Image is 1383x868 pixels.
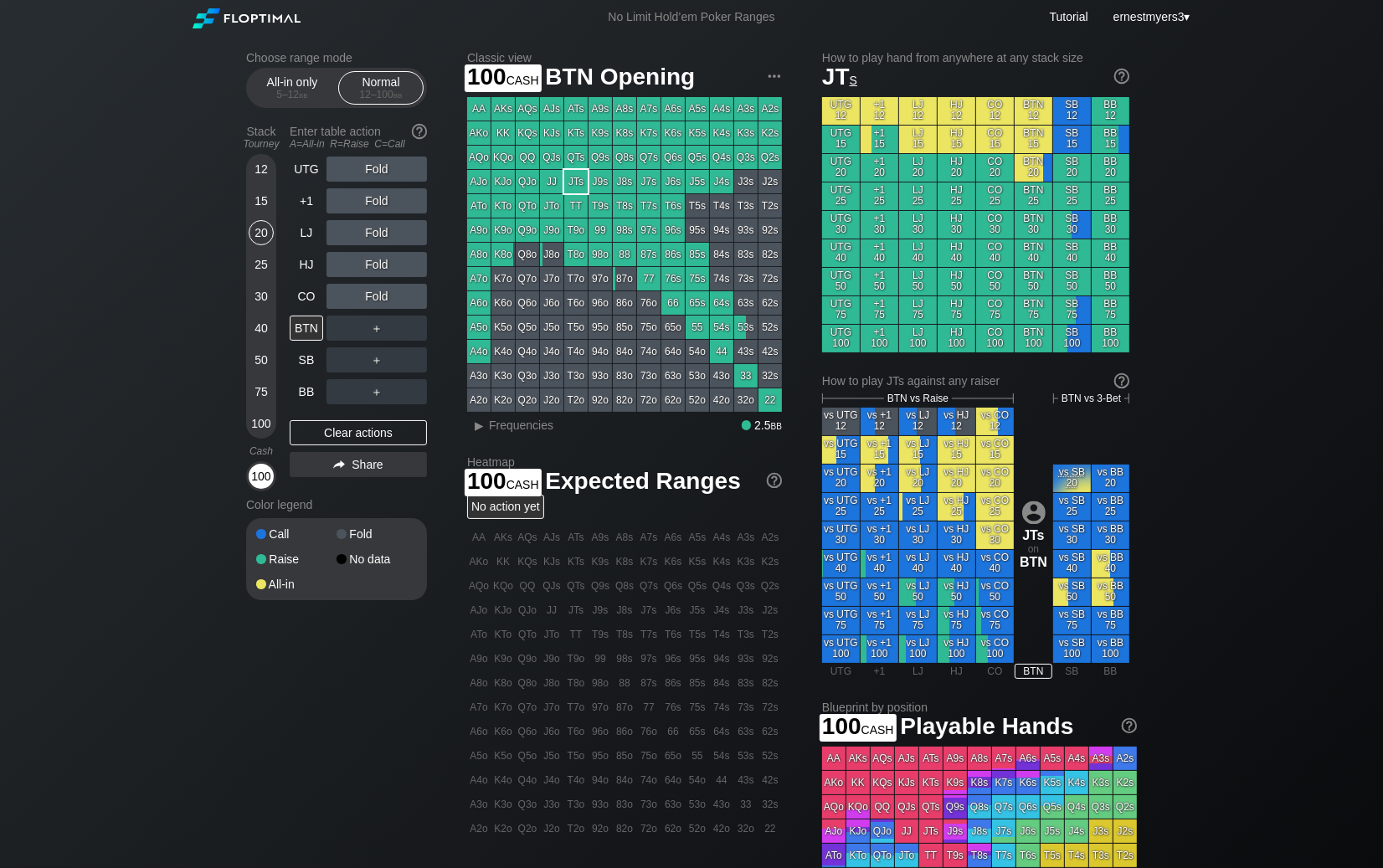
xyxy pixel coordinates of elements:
div: 65s [686,291,709,315]
div: BB 40 [1092,239,1129,267]
div: CO 40 [976,239,1014,267]
div: 72o [637,388,661,412]
div: No Limit Hold’em Poker Ranges [583,10,799,28]
div: 50 [249,347,274,372]
div: Q9s [589,146,612,169]
div: ＋ [326,379,427,404]
div: All-in [256,578,337,590]
div: KK [491,121,515,145]
div: BTN 20 [1015,154,1052,182]
div: 83o [613,364,636,388]
div: Q7s [637,146,661,169]
div: K5s [686,121,709,145]
div: BTN [290,316,323,341]
div: UTG 12 [822,97,860,125]
div: UTG 15 [822,126,860,153]
div: CO [290,284,323,309]
div: 93s [734,218,758,242]
div: AKs [491,97,515,121]
div: 54o [686,340,709,363]
div: BTN 25 [1015,182,1052,210]
div: LJ 20 [899,154,937,182]
div: QTs [564,146,588,169]
div: 97o [589,267,612,290]
div: K3o [491,364,515,388]
img: help.32db89a4.svg [410,122,429,141]
div: 98s [613,218,636,242]
div: 30 [249,284,274,309]
span: JT [822,64,857,90]
div: J2s [758,170,782,193]
div: T3s [734,194,758,218]
div: ＋ [326,316,427,341]
div: KTs [564,121,588,145]
div: 15 [249,188,274,213]
span: cash [506,69,539,88]
div: HJ 100 [938,325,975,352]
div: 43o [710,364,733,388]
div: A2o [467,388,491,412]
div: 97s [637,218,661,242]
div: ▾ [1109,8,1192,26]
div: 93o [589,364,612,388]
div: Q7o [516,267,539,290]
div: CO 25 [976,182,1014,210]
div: 54s [710,316,733,339]
div: A3s [734,97,758,121]
div: LJ [290,220,323,245]
div: 82o [613,388,636,412]
div: 84s [710,243,733,266]
div: AJo [467,170,491,193]
div: 62o [661,388,685,412]
div: 43s [734,340,758,363]
div: +1 40 [861,239,898,267]
div: 73o [637,364,661,388]
div: BTN 15 [1015,126,1052,153]
img: help.32db89a4.svg [765,471,784,490]
div: BTN 75 [1015,296,1052,324]
div: 5 – 12 [257,89,327,100]
div: 92s [758,218,782,242]
div: A6o [467,291,491,315]
div: Q3s [734,146,758,169]
div: All-in only [254,72,331,104]
div: A4s [710,97,733,121]
div: BB 15 [1092,126,1129,153]
div: JTs [564,170,588,193]
div: 88 [613,243,636,266]
div: 12 – 100 [346,89,416,100]
div: 74o [637,340,661,363]
div: SB 12 [1053,97,1091,125]
div: HJ 12 [938,97,975,125]
div: HJ 20 [938,154,975,182]
div: HJ 75 [938,296,975,324]
div: T9s [589,194,612,218]
div: BB 75 [1092,296,1129,324]
div: 99 [589,218,612,242]
div: Enter table action [290,118,427,157]
div: J5o [540,316,563,339]
span: bb [393,89,403,100]
div: J4o [540,340,563,363]
div: BB 50 [1092,268,1129,295]
div: LJ 12 [899,97,937,125]
div: SB [290,347,323,372]
img: Floptimal logo [193,8,300,28]
div: BB [290,379,323,404]
div: Fold [326,284,427,309]
div: J2o [540,388,563,412]
div: K2s [758,121,782,145]
div: AQo [467,146,491,169]
div: BB 25 [1092,182,1129,210]
div: 86o [613,291,636,315]
div: TT [564,194,588,218]
div: T3o [564,364,588,388]
div: J6s [661,170,685,193]
div: BTN 12 [1015,97,1052,125]
div: K7s [637,121,661,145]
div: +1 12 [861,97,898,125]
div: T4s [710,194,733,218]
div: J5s [686,170,709,193]
div: 75o [637,316,661,339]
div: A5s [686,97,709,121]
